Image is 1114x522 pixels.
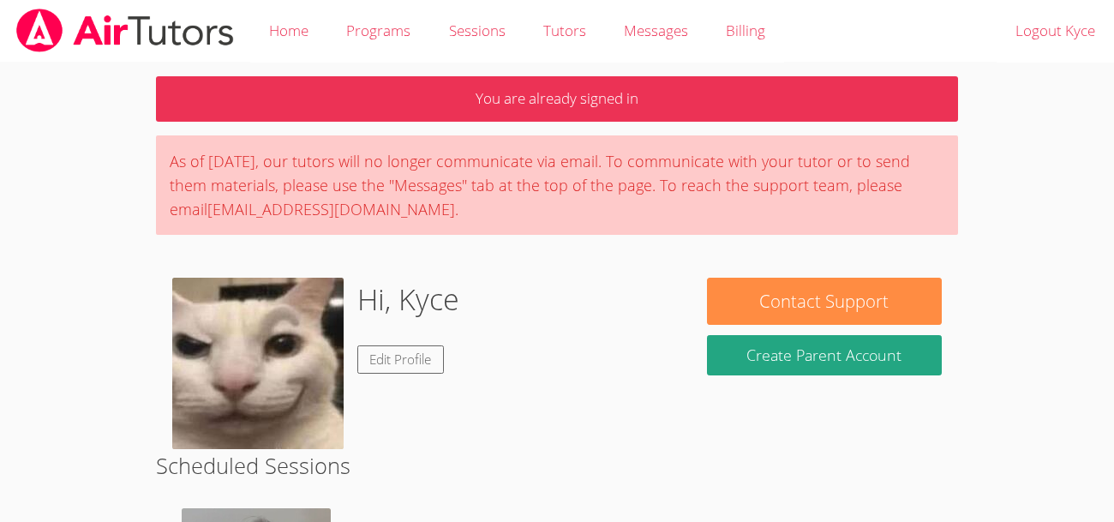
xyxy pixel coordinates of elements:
span: Messages [624,21,688,40]
h2: Scheduled Sessions [156,449,958,482]
button: Contact Support [707,278,943,325]
p: You are already signed in [156,76,958,122]
h1: Hi, Kyce [357,278,459,321]
div: As of [DATE], our tutors will no longer communicate via email. To communicate with your tutor or ... [156,135,958,235]
img: airtutors_banner-c4298cdbf04f3fff15de1276eac7730deb9818008684d7c2e4769d2f7ddbe033.png [15,9,236,52]
button: Create Parent Account [707,335,943,375]
img: images.jpeg [172,278,344,449]
a: Edit Profile [357,345,445,374]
